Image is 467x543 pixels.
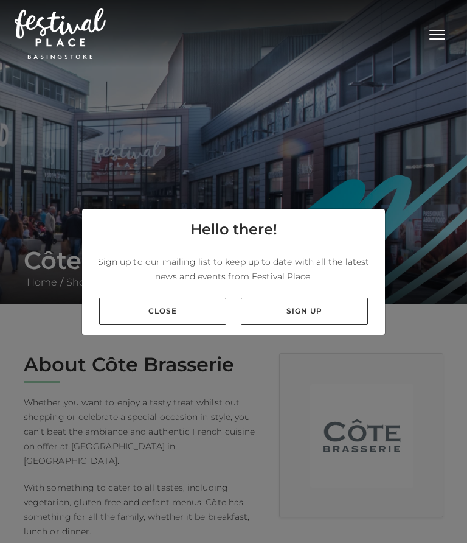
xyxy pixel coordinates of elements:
img: Festival Place Logo [15,8,106,59]
p: Sign up to our mailing list to keep up to date with all the latest news and events from Festival ... [92,254,375,284]
a: Close [99,298,226,325]
button: Toggle navigation [422,24,452,42]
a: Sign up [241,298,368,325]
h4: Hello there! [190,219,277,240]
